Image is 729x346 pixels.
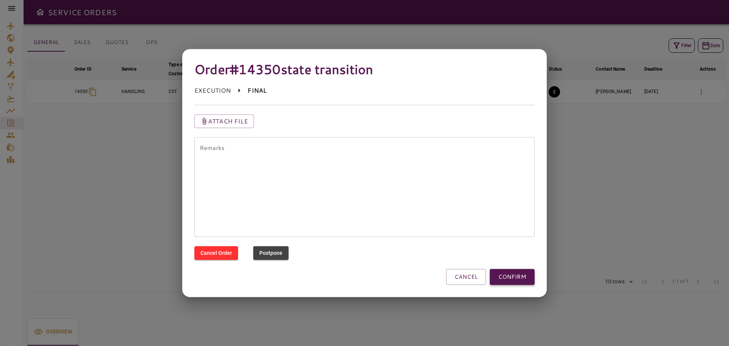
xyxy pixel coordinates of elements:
button: Postpone [253,246,289,260]
h4: Order #14350 state transition [194,61,535,77]
button: Cancel Order [194,246,238,260]
p: EXECUTION [194,86,231,95]
button: Attach file [194,114,254,128]
button: CONFIRM [490,269,535,285]
button: CANCEL [446,269,486,285]
p: FINAL [248,86,267,95]
p: Attach file [208,117,248,126]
